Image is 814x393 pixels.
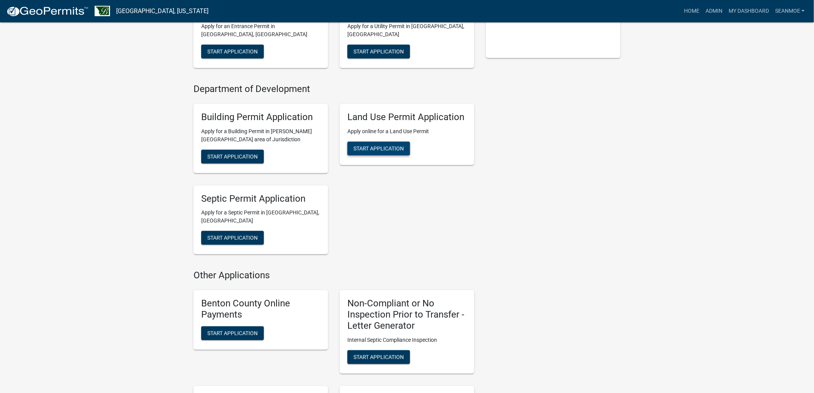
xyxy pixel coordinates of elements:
span: Start Application [207,235,258,241]
h4: Department of Development [193,84,474,95]
p: Apply for a Utility Permit in [GEOGRAPHIC_DATA], [GEOGRAPHIC_DATA] [347,22,467,38]
p: Apply for a Septic Permit in [GEOGRAPHIC_DATA], [GEOGRAPHIC_DATA] [201,209,320,225]
a: SeanMoe [772,4,808,18]
span: Start Application [354,354,404,360]
h5: Land Use Permit Application [347,112,467,123]
button: Start Application [201,231,264,245]
button: Start Application [201,45,264,59]
a: Admin [702,4,726,18]
h5: Septic Permit Application [201,193,320,204]
button: Start Application [347,45,410,59]
a: Home [681,4,702,18]
a: [GEOGRAPHIC_DATA], [US_STATE] [116,5,209,18]
h5: Building Permit Application [201,112,320,123]
button: Start Application [347,142,410,156]
p: Apply for a Building Permit in [PERSON_NAME][GEOGRAPHIC_DATA] area of Jurisdiction [201,127,320,144]
button: Start Application [201,150,264,164]
p: Apply for an Entrance Permit in [GEOGRAPHIC_DATA], [GEOGRAPHIC_DATA] [201,22,320,38]
img: Benton County, Minnesota [95,6,110,16]
span: Start Application [354,48,404,55]
button: Start Application [201,326,264,340]
h5: Non-Compliant or No Inspection Prior to Transfer - Letter Generator [347,298,467,331]
a: My Dashboard [726,4,772,18]
button: Start Application [347,350,410,364]
p: Apply online for a Land Use Permit [347,127,467,135]
span: Start Application [207,48,258,55]
h5: Benton County Online Payments [201,298,320,320]
p: Internal Septic Compliance Inspection [347,336,467,344]
span: Start Application [354,145,404,151]
span: Start Application [207,153,258,159]
h4: Other Applications [193,270,474,281]
span: Start Application [207,330,258,336]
